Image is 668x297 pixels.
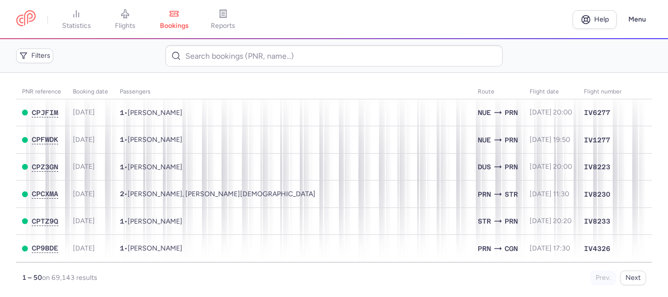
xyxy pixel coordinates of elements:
span: [DATE] [73,162,95,171]
span: PRN [505,135,518,145]
span: PRN [478,189,491,200]
button: CP9BDE [32,244,58,252]
span: • [120,244,182,252]
span: Diener MARTIN [128,109,182,117]
span: • [120,190,315,198]
span: IV8233 [584,216,610,226]
strong: 1 – 50 [22,274,42,282]
span: IV8223 [584,162,610,172]
span: 1 [120,163,124,171]
th: Booking date [67,85,114,99]
span: STR [478,216,491,227]
button: CPFWDK [32,136,58,144]
span: NUE [478,107,491,118]
span: PRN [505,216,518,227]
span: CGN [505,243,518,254]
span: IV8230 [584,189,610,199]
button: CPCXMA [32,190,58,198]
span: [DATE] [73,244,95,252]
span: IV6277 [584,108,610,117]
span: PRN [478,243,491,254]
a: Help [573,10,617,29]
span: Albesa AHMETAJ [128,244,182,252]
span: • [120,217,182,226]
span: DUS [478,161,491,172]
span: Bukurije KRASNIQI, Elvana ZENUNI [128,190,315,198]
span: 1 [120,109,124,116]
span: IV1277 [584,135,610,145]
span: Driton MORINA [128,136,182,144]
span: bookings [160,22,189,30]
span: [DATE] 20:00 [530,108,572,116]
span: PRN [505,107,518,118]
a: reports [199,9,247,30]
span: Mohamad Subhi WAWIEH [128,163,182,171]
th: flight date [524,85,578,99]
button: CPZ3GN [32,163,58,171]
span: [DATE] [73,108,95,116]
span: Help [594,16,609,23]
span: PRN [505,161,518,172]
span: • [120,109,182,117]
input: Search bookings (PNR, name...) [165,45,502,67]
span: STR [505,189,518,200]
span: reports [211,22,235,30]
span: [DATE] 20:00 [530,162,572,171]
span: statistics [62,22,91,30]
span: 1 [120,217,124,225]
span: CPFWDK [32,136,58,143]
a: statistics [52,9,101,30]
span: 2 [120,190,124,198]
th: Passengers [114,85,472,99]
span: [DATE] 11:30 [530,190,569,198]
th: Flight number [578,85,627,99]
span: [DATE] [73,190,95,198]
span: [DATE] 17:30 [530,244,570,252]
span: • [120,136,182,144]
span: [DATE] [73,136,95,144]
span: Filters [31,52,50,60]
span: flights [115,22,135,30]
span: on 69,143 results [42,274,97,282]
button: Next [620,271,646,285]
button: Prev. [590,271,616,285]
button: CPJFIM [32,109,58,117]
span: IV4326 [584,244,610,253]
button: CPTZ9Q [32,217,58,226]
button: Menu [623,10,652,29]
th: PNR reference [16,85,67,99]
span: • [120,163,182,171]
th: Route [472,85,524,99]
span: 1 [120,244,124,252]
button: Filters [16,48,53,63]
span: [DATE] 20:20 [530,217,572,225]
span: CPJFIM [32,109,58,116]
span: NUE [478,135,491,145]
span: Ardian SADRIJAJ [128,217,182,226]
span: [DATE] [73,217,95,225]
a: bookings [150,9,199,30]
span: [DATE] 19:50 [530,136,570,144]
span: 1 [120,136,124,143]
a: flights [101,9,150,30]
a: CitizenPlane red outlined logo [16,10,36,28]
